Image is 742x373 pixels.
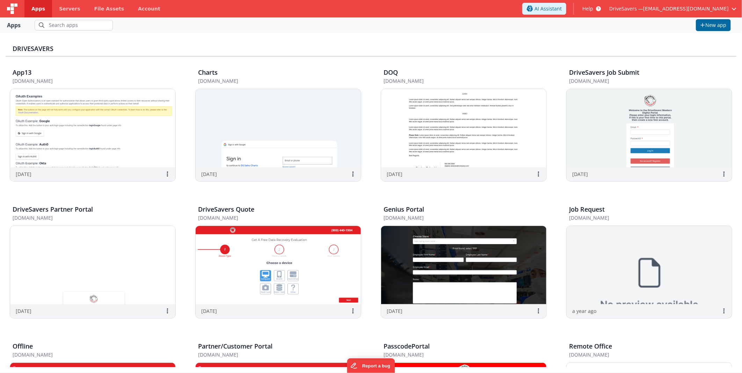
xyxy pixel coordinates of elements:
[198,206,254,213] h3: DriveSavers Quote
[201,307,217,315] p: [DATE]
[572,307,596,315] p: a year ago
[569,78,715,83] h5: [DOMAIN_NAME]
[198,215,344,220] h5: [DOMAIN_NAME]
[35,20,113,30] input: Search apps
[582,5,593,12] span: Help
[384,206,424,213] h3: Genius Portal
[569,343,612,350] h3: Remote Office
[7,21,21,29] div: Apps
[696,19,731,31] button: New app
[569,206,605,213] h3: Job Request
[569,215,715,220] h5: [DOMAIN_NAME]
[522,3,566,15] button: AI Assistant
[13,69,31,76] h3: App13
[94,5,124,12] span: File Assets
[16,307,31,315] p: [DATE]
[569,69,639,76] h3: DriveSavers Job Submit
[31,5,45,12] span: Apps
[198,352,344,357] h5: [DOMAIN_NAME]
[384,215,529,220] h5: [DOMAIN_NAME]
[198,69,218,76] h3: Charts
[198,78,344,83] h5: [DOMAIN_NAME]
[201,170,217,178] p: [DATE]
[384,69,398,76] h3: DOQ
[387,307,402,315] p: [DATE]
[569,352,715,357] h5: [DOMAIN_NAME]
[387,170,402,178] p: [DATE]
[13,206,93,213] h3: DriveSavers Partner Portal
[13,45,729,52] h3: DriveSavers
[384,343,430,350] h3: PasscodePortal
[643,5,729,12] span: [EMAIL_ADDRESS][DOMAIN_NAME]
[16,170,31,178] p: [DATE]
[609,5,643,12] span: DriveSavers —
[198,343,272,350] h3: Partner/Customer Portal
[13,215,158,220] h5: [DOMAIN_NAME]
[347,358,395,373] iframe: Marker.io feedback button
[13,343,33,350] h3: Offline
[534,5,562,12] span: AI Assistant
[13,78,158,83] h5: [DOMAIN_NAME]
[13,352,158,357] h5: [DOMAIN_NAME]
[384,352,529,357] h5: [DOMAIN_NAME]
[59,5,80,12] span: Servers
[384,78,529,83] h5: [DOMAIN_NAME]
[609,5,736,12] button: DriveSavers — [EMAIL_ADDRESS][DOMAIN_NAME]
[572,170,588,178] p: [DATE]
